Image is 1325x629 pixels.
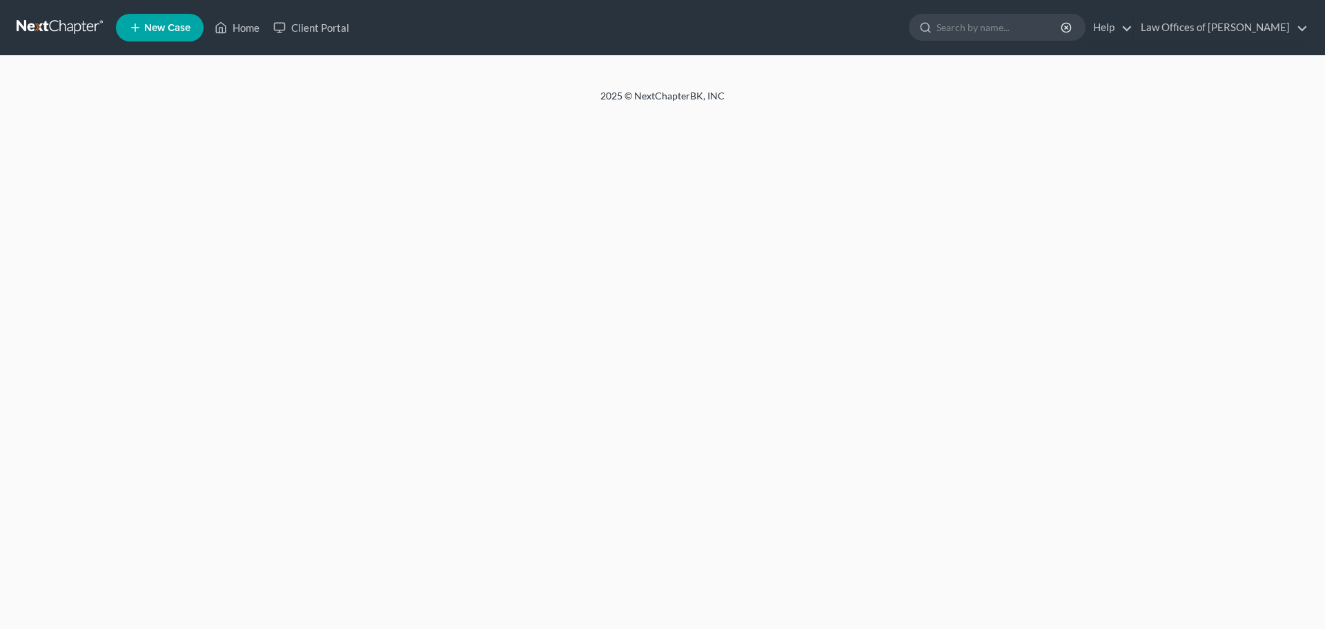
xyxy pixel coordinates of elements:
a: Help [1086,15,1132,40]
a: Client Portal [266,15,356,40]
a: Home [208,15,266,40]
input: Search by name... [936,14,1063,40]
div: 2025 © NextChapterBK, INC [269,89,1056,114]
span: New Case [144,23,190,33]
a: Law Offices of [PERSON_NAME] [1134,15,1308,40]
